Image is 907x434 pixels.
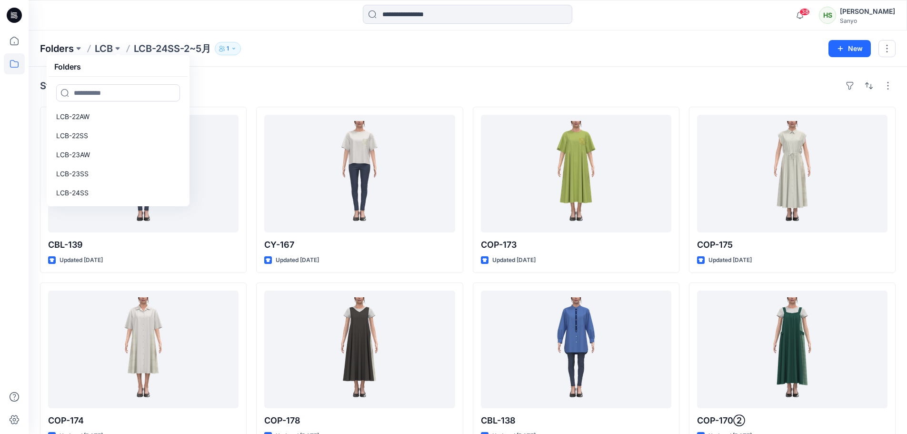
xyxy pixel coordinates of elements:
p: CY-167 [264,238,455,252]
button: 1 [215,42,241,55]
div: HS [819,7,836,24]
span: 38 [799,8,810,16]
p: Updated [DATE] [492,255,536,265]
p: Updated [DATE] [276,255,319,265]
a: COP-174 [48,291,239,408]
a: Folders [40,42,74,55]
p: COP-175 [697,238,887,252]
p: LCB-24SS [56,187,89,199]
p: COP-174 [48,414,239,427]
a: LCB-22AW [50,107,186,126]
a: LCB-23AW [50,145,186,164]
div: Sanyo [840,17,895,24]
a: COP-173 [481,115,671,232]
p: LCB-23AW [56,149,90,161]
p: LCB-22SS [56,130,88,141]
h5: Folders [49,57,87,76]
p: CBL-139 [48,238,239,252]
a: LCB-22SS [50,126,186,145]
a: CBL-138 [481,291,671,408]
p: Updated [DATE] [708,255,752,265]
p: COP-178 [264,414,455,427]
p: 1 [227,43,229,54]
p: LCB-22AW [56,111,90,122]
a: CY-167 [264,115,455,232]
a: LCB-24SS [50,183,186,202]
p: COP-173 [481,238,671,252]
h4: Styles [40,80,69,91]
div: [PERSON_NAME] [840,6,895,17]
a: LCB-23SS [50,164,186,183]
a: COP-175 [697,115,887,232]
p: LCB-23SS [56,168,89,180]
p: LCB-24SS-2~5月 [134,42,211,55]
a: COP-178 [264,291,455,408]
a: COP-170② [697,291,887,408]
a: LCB [95,42,113,55]
p: CBL-138 [481,414,671,427]
p: Updated [DATE] [60,255,103,265]
p: COP-170② [697,414,887,427]
button: New [828,40,871,57]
